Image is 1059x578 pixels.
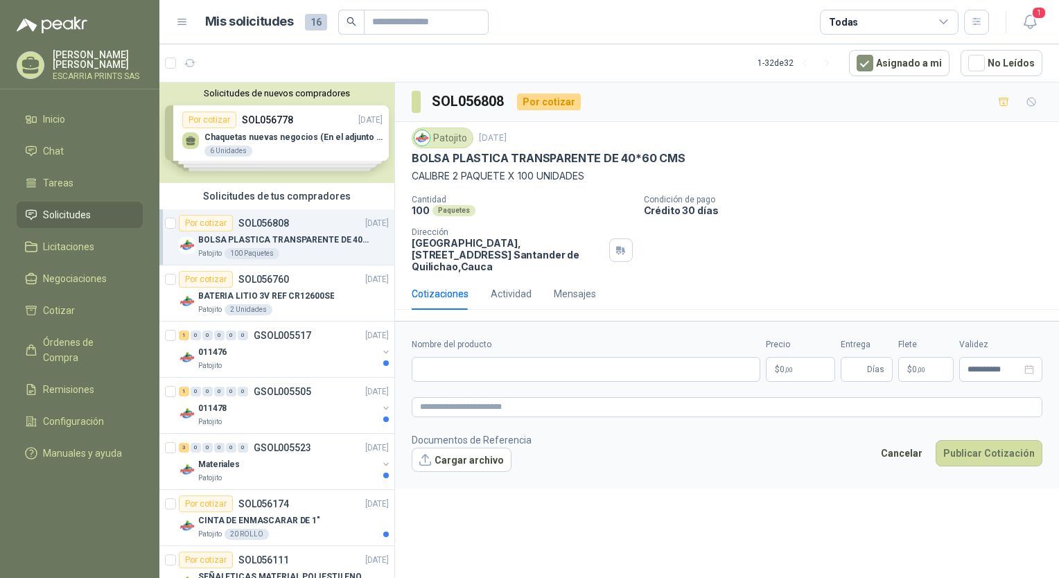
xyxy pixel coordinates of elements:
a: 1 0 0 0 0 0 GSOL005517[DATE] Company Logo011476Patojito [179,327,392,371]
div: 0 [226,331,236,340]
span: Solicitudes [43,207,91,222]
div: Solicitudes de tus compradores [159,183,394,209]
img: Company Logo [179,405,195,422]
p: [PERSON_NAME] [PERSON_NAME] [53,50,143,69]
p: SOL056808 [238,218,289,228]
p: $0,00 [766,357,835,382]
a: Órdenes de Compra [17,329,143,371]
div: 100 Paquetes [225,248,279,259]
label: Validez [959,338,1042,351]
p: Materiales [198,458,240,471]
span: Días [867,358,884,381]
a: Por cotizarSOL056174[DATE] Company LogoCINTA DE ENMASCARAR DE 1"Patojito20 ROLLO [159,490,394,546]
div: 0 [214,387,225,396]
div: Por cotizar [517,94,581,110]
button: Asignado a mi [849,50,949,76]
p: Cantidad [412,195,633,204]
span: Negociaciones [43,271,107,286]
span: 1 [1031,6,1047,19]
p: BOLSA PLASTICA TRANSPARENTE DE 40*60 CMS [198,234,371,247]
p: Crédito 30 días [644,204,1054,216]
div: Por cotizar [179,215,233,231]
p: BOLSA PLASTICA TRANSPARENTE DE 40*60 CMS [412,151,685,166]
a: Por cotizarSOL056808[DATE] Company LogoBOLSA PLASTICA TRANSPARENTE DE 40*60 CMSPatojito100 Paquetes [159,209,394,265]
label: Precio [766,338,835,351]
p: CINTA DE ENMASCARAR DE 1" [198,514,320,527]
p: Patojito [198,360,222,371]
p: 100 [412,204,430,216]
p: GSOL005523 [254,443,311,453]
div: 20 ROLLO [225,529,269,540]
span: ,00 [785,366,793,374]
p: Condición de pago [644,195,1054,204]
p: SOL056111 [238,555,289,565]
div: 0 [238,443,248,453]
p: SOL056174 [238,499,289,509]
img: Company Logo [414,130,430,146]
h3: SOL056808 [432,91,506,112]
a: Chat [17,138,143,164]
div: 0 [226,443,236,453]
div: Actividad [491,286,532,301]
button: Cancelar [873,440,930,466]
p: SOL056760 [238,274,289,284]
p: [DATE] [479,132,507,145]
span: search [347,17,356,26]
div: 2 Unidades [225,304,272,315]
p: Documentos de Referencia [412,432,532,448]
span: 0 [780,365,793,374]
div: Solicitudes de nuevos compradoresPor cotizarSOL056778[DATE] Chaquetas nuevas negocios (En el adju... [159,82,394,183]
div: 3 [179,443,189,453]
button: No Leídos [961,50,1042,76]
div: 0 [214,443,225,453]
a: 3 0 0 0 0 0 GSOL005523[DATE] Company LogoMaterialesPatojito [179,439,392,484]
p: [GEOGRAPHIC_DATA], [STREET_ADDRESS] Santander de Quilichao , Cauca [412,237,604,272]
span: Chat [43,143,64,159]
a: Inicio [17,106,143,132]
div: 0 [202,443,213,453]
span: Manuales y ayuda [43,446,122,461]
span: Licitaciones [43,239,94,254]
div: Todas [829,15,858,30]
p: ESCARRIA PRINTS SAS [53,72,143,80]
div: Por cotizar [179,271,233,288]
a: Por cotizarSOL056760[DATE] Company LogoBATERIA LITIO 3V REF CR12600SEPatojito2 Unidades [159,265,394,322]
div: 0 [202,387,213,396]
p: CALIBRE 2 PAQUETE X 100 UNIDADES [412,168,1042,184]
p: [DATE] [365,385,389,399]
h1: Mis solicitudes [205,12,294,32]
div: Paquetes [432,205,475,216]
p: $ 0,00 [898,357,954,382]
div: Por cotizar [179,552,233,568]
span: Configuración [43,414,104,429]
span: Inicio [43,112,65,127]
label: Entrega [841,338,893,351]
img: Company Logo [179,518,195,534]
p: [DATE] [365,554,389,567]
img: Company Logo [179,293,195,310]
span: ,00 [917,366,925,374]
p: GSOL005517 [254,331,311,340]
p: [DATE] [365,217,389,230]
label: Flete [898,338,954,351]
p: Patojito [198,248,222,259]
p: 011478 [198,402,227,415]
div: 0 [191,331,201,340]
a: Cotizar [17,297,143,324]
span: $ [907,365,912,374]
span: Cotizar [43,303,75,318]
a: Solicitudes [17,202,143,228]
div: 0 [214,331,225,340]
img: Company Logo [179,237,195,254]
div: 0 [238,331,248,340]
div: Por cotizar [179,496,233,512]
p: [DATE] [365,498,389,511]
a: Licitaciones [17,234,143,260]
a: Configuración [17,408,143,435]
div: 0 [191,443,201,453]
div: 0 [238,387,248,396]
p: Dirección [412,227,604,237]
span: 0 [912,365,925,374]
span: Remisiones [43,382,94,397]
a: Remisiones [17,376,143,403]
